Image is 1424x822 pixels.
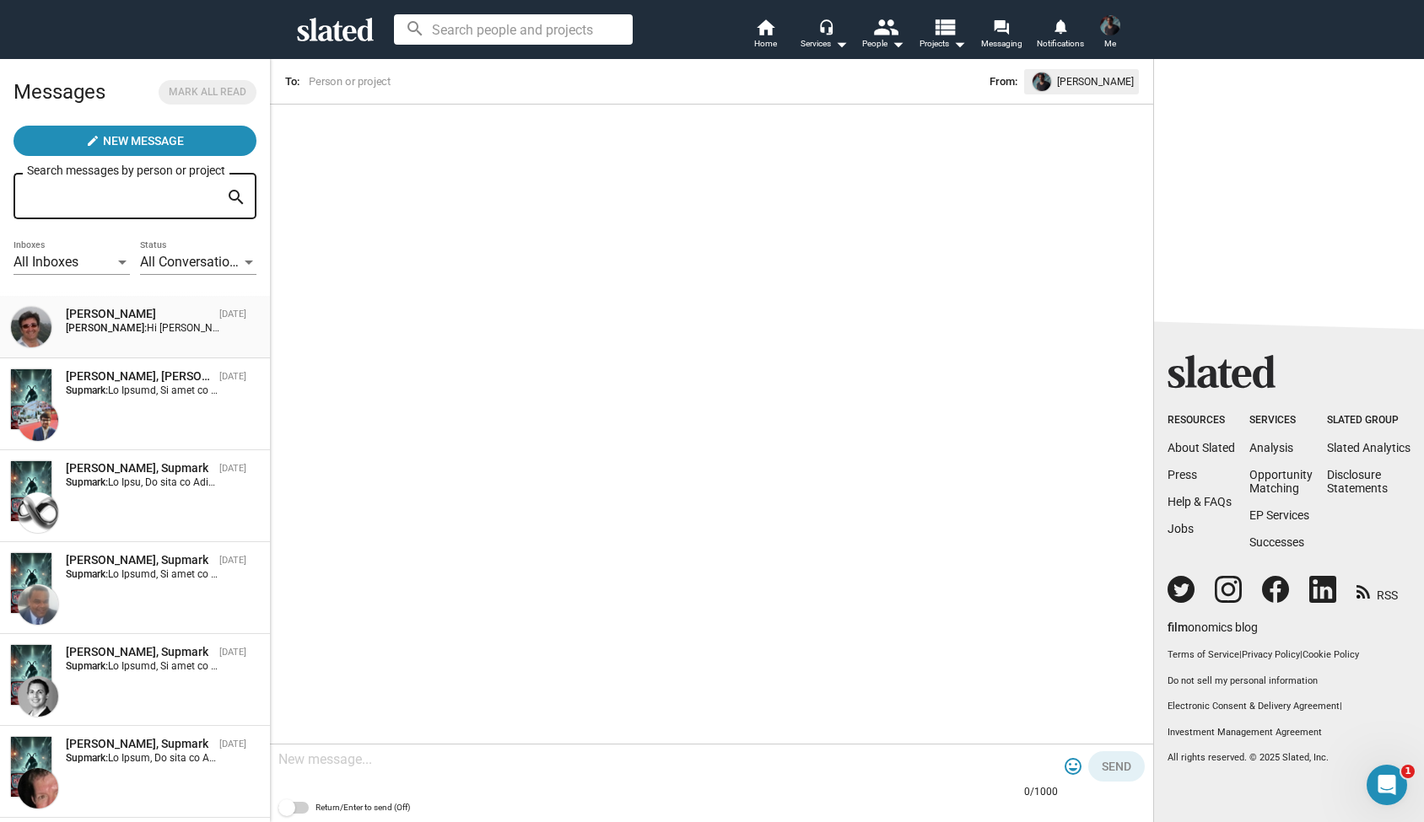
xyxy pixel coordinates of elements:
time: [DATE] [219,555,246,566]
span: Return/Enter to send (Off) [316,798,410,818]
mat-icon: arrow_drop_down [831,34,851,54]
button: Do not sell my personal information [1168,675,1411,688]
strong: Supmark: [66,752,108,764]
img: Supmark [11,369,51,429]
time: [DATE] [219,739,246,749]
time: [DATE] [219,309,246,320]
span: 1 [1401,765,1415,778]
span: | [1340,701,1342,712]
a: Electronic Consent & Delivery Agreement [1168,701,1340,712]
span: Send [1102,751,1131,782]
div: Resources [1168,414,1235,427]
a: Jobs [1168,522,1194,535]
mat-icon: search [226,185,246,211]
span: Projects [920,34,966,54]
div: People [862,34,904,54]
a: Press [1168,468,1197,481]
a: Messaging [972,17,1031,54]
span: Mark all read [169,83,246,101]
strong: Supmark: [66,660,108,672]
mat-icon: create [86,134,100,148]
button: Projects [913,17,972,54]
a: Cookie Policy [1303,649,1359,660]
a: Privacy Policy [1242,649,1300,660]
img: Lionel Uhry [18,676,58,717]
p: All rights reserved. © 2025 Slated, Inc. [1168,752,1411,765]
mat-icon: headset_mic [818,19,833,34]
iframe: Intercom live chat [1367,765,1407,805]
a: Analysis [1249,441,1293,454]
time: [DATE] [219,647,246,658]
span: All Conversations [140,254,244,270]
mat-icon: home [755,17,775,37]
a: Investment Management Agreement [1168,727,1411,739]
button: Send [1088,751,1145,782]
mat-icon: arrow_drop_down [949,34,969,54]
time: [DATE] [219,371,246,382]
span: All Inboxes [13,254,78,270]
button: Mark all read [159,80,256,105]
span: Me [1104,34,1116,54]
span: Home [754,34,777,54]
span: | [1300,649,1303,660]
a: Terms of Service [1168,649,1239,660]
span: From: [990,73,1017,91]
a: Successes [1249,535,1304,549]
mat-icon: notifications [1052,18,1068,34]
div: Services [1249,414,1313,427]
img: Thomas Cardwell [18,584,58,625]
img: undefined [1033,73,1051,91]
img: Supmark [11,645,51,705]
a: Help & FAQs [1168,495,1232,508]
img: Supmark [11,737,51,797]
input: Search people and projects [394,14,633,45]
mat-icon: people [873,14,898,39]
strong: [PERSON_NAME]: [66,322,147,334]
img: Supmark [11,553,51,613]
a: filmonomics blog [1168,606,1258,636]
div: Tony Clark, Supmark [66,460,213,476]
a: OpportunityMatching [1249,468,1313,495]
img: Maxime DURAND [18,400,58,441]
span: | [1239,649,1242,660]
mat-hint: 0/1000 [1024,786,1058,799]
a: EP Services [1249,508,1309,522]
a: DisclosureStatements [1327,468,1388,495]
img: Tony Clark [18,492,58,533]
mat-icon: arrow_drop_down [887,34,908,54]
strong: Supmark: [66,384,108,396]
a: About Slated [1168,441,1235,454]
a: Home [736,17,795,54]
div: Thomas Cardwell, Supmark [66,552,213,568]
div: Lionel Uhry, Supmark [66,644,213,660]
button: New Message [13,126,256,156]
a: Notifications [1031,17,1090,54]
span: Messaging [981,34,1022,54]
mat-icon: tag_faces [1063,756,1083,776]
div: Maxime DURAND, Supmark [66,368,213,384]
button: Services [795,17,854,54]
a: RSS [1357,578,1398,604]
span: To: [285,75,299,88]
strong: Supmark: [66,568,108,580]
span: [PERSON_NAME] [1057,73,1134,91]
div: Slated Group [1327,414,1411,427]
input: Person or project [306,73,689,90]
span: Hi [PERSON_NAME], thank you for your message and your interest in our project! :-) I will email y... [147,322,866,334]
mat-icon: view_list [932,14,957,39]
h2: Messages [13,72,105,112]
time: [DATE] [219,463,246,474]
img: Blair Ashton [18,768,58,809]
img: Supmark [11,461,51,521]
span: Notifications [1037,34,1084,54]
div: Services [801,34,848,54]
img: John M Lopes [11,307,51,347]
span: film [1168,621,1188,634]
div: John M Lopes [66,306,213,322]
span: New Message [103,126,184,156]
strong: Supmark: [66,476,108,488]
div: Blair Ashton, Supmark [66,736,213,752]
img: Alexander Bruckner [1100,15,1120,35]
a: Slated Analytics [1327,441,1411,454]
button: People [854,17,913,54]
